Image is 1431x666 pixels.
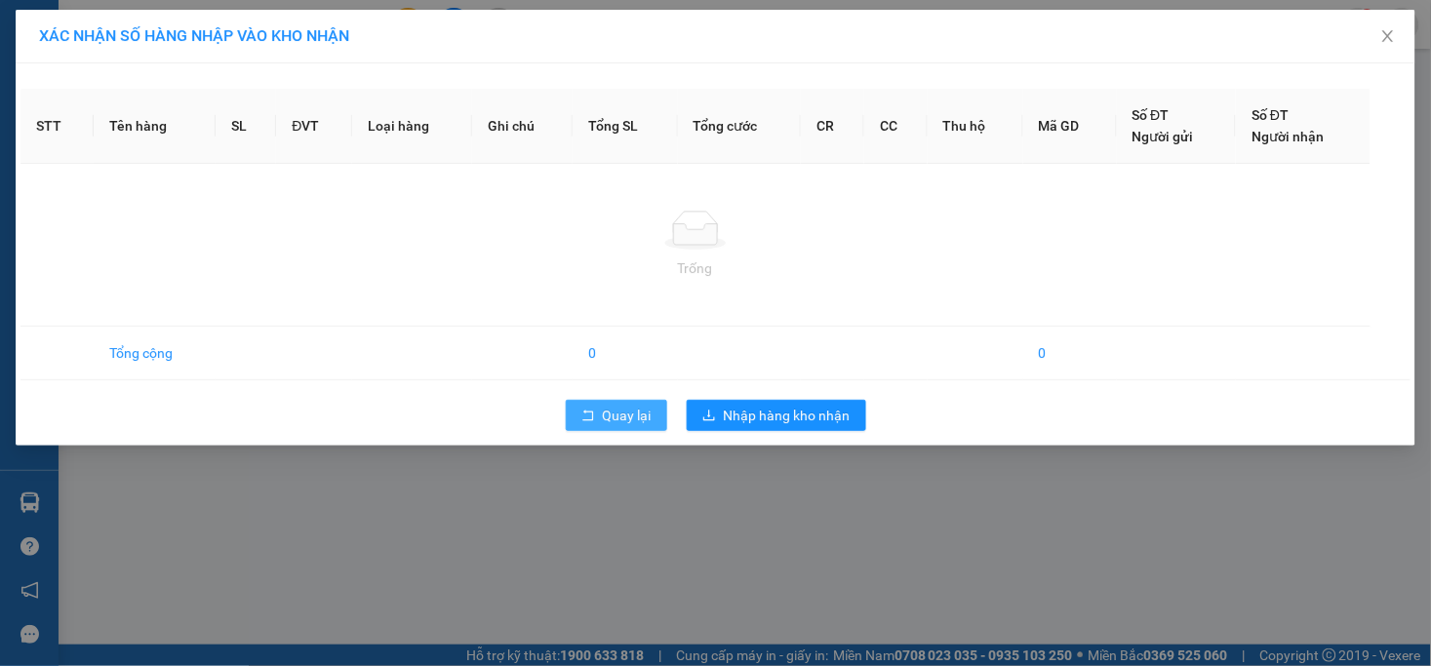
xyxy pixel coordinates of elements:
button: rollbackQuay lại [566,400,667,431]
span: Người nhận [1252,129,1324,144]
span: Nhập hàng kho nhận [724,405,851,426]
button: Close [1361,10,1415,64]
th: Thu hộ [928,89,1023,164]
span: rollback [581,409,595,424]
th: STT [20,89,94,164]
span: Số ĐT [1252,107,1289,123]
th: CR [801,89,864,164]
th: Loại hàng [352,89,472,164]
span: Số ĐT [1133,107,1170,123]
span: XÁC NHẬN SỐ HÀNG NHẬP VÀO KHO NHẬN [39,26,349,45]
th: Tổng SL [573,89,677,164]
div: Trống [36,257,1355,279]
span: download [702,409,716,424]
th: Tổng cước [678,89,802,164]
th: ĐVT [276,89,352,164]
td: 0 [573,327,677,380]
th: SL [216,89,276,164]
th: Mã GD [1023,89,1117,164]
th: Tên hàng [94,89,216,164]
td: 0 [1023,327,1117,380]
th: Ghi chú [472,89,573,164]
span: close [1380,28,1396,44]
span: Người gửi [1133,129,1194,144]
th: CC [864,89,928,164]
span: Quay lại [603,405,652,426]
button: downloadNhập hàng kho nhận [687,400,866,431]
td: Tổng cộng [94,327,216,380]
